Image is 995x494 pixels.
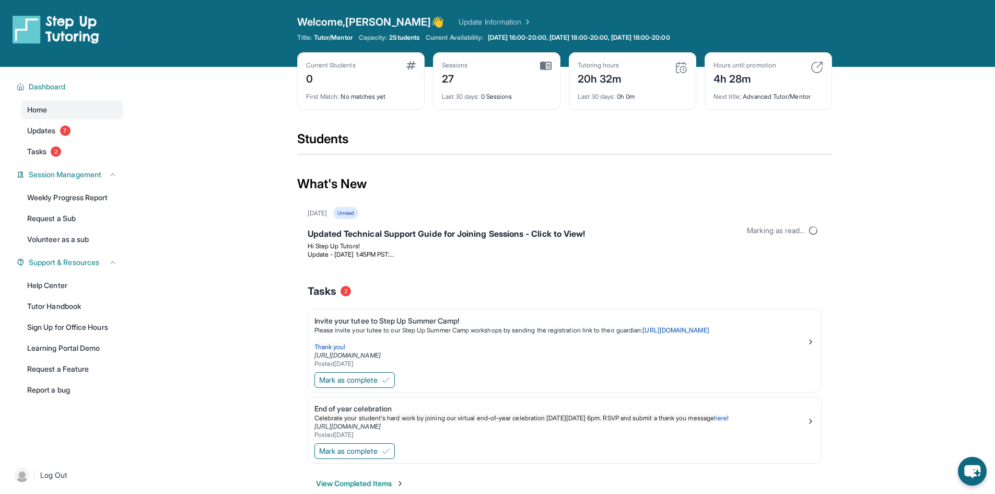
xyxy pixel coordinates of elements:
[521,17,532,27] img: Chevron Right
[21,381,123,399] a: Report a bug
[297,15,444,29] span: Welcome, [PERSON_NAME] 👋
[297,33,312,42] span: Title:
[319,375,378,385] span: Mark as complete
[27,146,46,157] span: Tasks
[578,61,622,70] div: Tutoring hours
[442,86,552,101] div: 0 Sessions
[297,131,832,154] div: Students
[359,33,388,42] span: Capacity:
[442,70,468,86] div: 27
[21,276,123,295] a: Help Center
[33,469,36,481] span: |
[316,478,404,489] button: View Completed Items
[29,169,101,180] span: Session Management
[297,161,832,207] div: What's New
[308,250,394,258] span: Update - [DATE] 1:45PM PST:
[319,446,378,456] span: Mark as complete
[21,318,123,337] a: Sign Up for Office Hours
[21,230,123,249] a: Volunteer as a sub
[314,360,806,368] div: Posted [DATE]
[314,422,381,430] a: [URL][DOMAIN_NAME]
[308,309,821,370] a: Invite your tutee to Step Up Summer Camp!Please invite your tutee to our Step Up Summer Camp work...
[442,93,479,100] span: Last 30 days :
[21,121,123,140] a: Updates7
[21,100,123,119] a: Home
[578,86,687,101] div: 0h 0m
[642,326,709,334] a: [URL][DOMAIN_NAME]
[306,70,356,86] div: 0
[713,61,776,70] div: Hours until promotion
[314,414,806,422] p: !
[426,33,483,42] span: Current Availability:
[40,470,67,480] span: Log Out
[314,414,714,422] span: Celebrate your student's hard work by joining our virtual end-of-year celebration [DATE][DATE] 6p...
[27,105,47,115] span: Home
[21,142,123,161] a: Tasks2
[21,339,123,358] a: Learning Portal Demo
[333,207,358,219] div: Unread
[314,351,381,359] a: [URL][DOMAIN_NAME]
[306,61,356,70] div: Current Students
[675,61,687,74] img: card
[713,93,742,100] span: Next title :
[308,227,822,242] div: Updated Technical Support Guide for Joining Sessions - Click to View!
[540,61,552,71] img: card
[21,209,123,228] a: Request a Sub
[382,376,390,384] img: Mark as complete
[314,316,806,326] div: Invite your tutee to Step Up Summer Camp!
[314,443,395,459] button: Mark as complete
[958,457,987,486] button: chat-button
[15,468,29,482] img: user-img
[314,326,806,335] p: Please invite your tutee to our Step Up Summer Camp workshops by sending the registration link to...
[29,257,99,268] span: Support & Resources
[27,125,56,136] span: Updates
[459,17,532,27] a: Update Information
[314,372,395,388] button: Mark as complete
[713,70,776,86] div: 4h 28m
[60,125,71,136] span: 7
[21,360,123,378] a: Request a Feature
[13,15,99,44] img: logo
[306,86,416,101] div: No matches yet
[308,397,821,441] a: End of year celebrationCelebrate your student's hard work by joining our virtual end-of-year cele...
[406,61,416,70] img: card
[51,146,61,157] span: 2
[314,404,806,414] div: End of year celebration
[389,33,419,42] span: 2 Students
[713,86,823,101] div: Advanced Tutor/Mentor
[306,93,340,100] span: First Match :
[314,431,806,439] div: Posted [DATE]
[25,257,117,268] button: Support & Resources
[486,33,672,42] a: [DATE] 16:00-20:00, [DATE] 18:00-20:00, [DATE] 18:00-20:00
[25,169,117,180] button: Session Management
[21,188,123,207] a: Weekly Progress Report
[341,286,351,296] span: 2
[747,225,804,236] span: Marking as read...
[442,61,468,70] div: Sessions
[488,33,670,42] span: [DATE] 16:00-20:00, [DATE] 18:00-20:00, [DATE] 18:00-20:00
[714,414,727,422] a: here
[578,93,615,100] span: Last 30 days :
[811,61,823,74] img: card
[314,343,346,351] span: Thank you!
[29,82,66,92] span: Dashboard
[308,284,336,298] span: Tasks
[308,209,327,217] div: [DATE]
[314,33,353,42] span: Tutor/Mentor
[25,82,117,92] button: Dashboard
[382,447,390,455] img: Mark as complete
[308,242,360,250] span: Hi Step Up Tutors!
[10,464,123,487] a: |Log Out
[21,297,123,316] a: Tutor Handbook
[578,70,622,86] div: 20h 32m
